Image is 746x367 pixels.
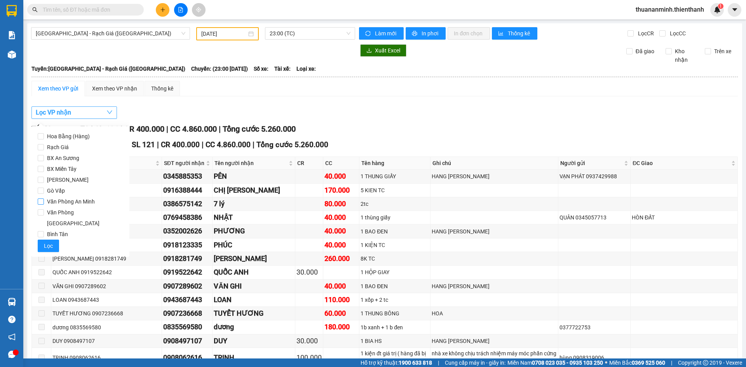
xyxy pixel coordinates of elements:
[714,6,721,13] img: icon-new-feature
[375,29,397,38] span: Làm mới
[632,213,736,222] div: HÒN ĐẤT
[214,253,294,264] div: [PERSON_NAME]
[361,172,429,181] div: 1 THUNG GIẤY
[160,7,166,12] span: plus
[214,294,294,305] div: LOAN
[8,50,16,59] img: warehouse-icon
[170,124,217,134] span: CC 4.860.000
[157,140,159,149] span: |
[163,352,211,363] div: 0908062616
[52,323,160,332] div: dương 0835569580
[31,106,117,119] button: Lọc VP nhận
[361,268,429,277] div: 1 HỘP GIAY
[432,309,557,318] div: HOA
[361,358,432,367] span: Hỗ trợ kỹ thuật:
[44,185,68,196] span: Gò Vấp
[406,27,446,40] button: printerIn phơi
[163,185,211,196] div: 0916388444
[92,84,137,93] div: Xem theo VP nhận
[324,226,358,237] div: 40.000
[359,27,404,40] button: syncLàm mới
[324,294,358,305] div: 110.000
[44,207,123,229] span: Văn Phòng [GEOGRAPHIC_DATA]
[324,171,358,182] div: 40.000
[213,224,295,238] td: PHƯƠNG
[162,184,213,197] td: 0916388444
[609,358,665,367] span: Miền Bắc
[52,309,160,318] div: TUYẾT HƯƠNG 0907236668
[359,157,430,170] th: Tên hàng
[163,240,211,250] div: 0918123335
[718,3,723,9] sup: 1
[629,5,710,14] span: thuananminh.thienthanh
[174,3,188,17] button: file-add
[274,64,291,73] span: Tài xế:
[295,157,323,170] th: CR
[8,333,16,341] span: notification
[43,5,134,14] input: Tìm tên, số ĐT hoặc mã đơn
[44,229,71,240] span: Bình Tân
[719,3,722,9] span: 1
[156,3,169,17] button: plus
[560,159,622,167] span: Người gửi
[438,358,439,367] span: |
[432,337,557,345] div: HANG [PERSON_NAME]
[202,140,204,149] span: |
[324,240,358,250] div: 40.000
[106,109,113,115] span: down
[8,298,16,306] img: warehouse-icon
[201,30,247,38] input: 14/10/2025
[44,142,72,153] span: Rạch Giá
[213,280,295,293] td: VĂN GHI
[214,212,294,223] div: NHẬT
[431,157,559,170] th: Ghi chú
[365,31,372,37] span: sync
[323,157,359,170] th: CC
[151,84,173,93] div: Thống kê
[445,358,505,367] span: Cung cấp máy in - giấy in:
[703,360,708,365] span: copyright
[44,174,92,185] span: [PERSON_NAME]
[432,349,557,366] div: nhà xe không chịu trách nhiệm máy móc phần cứng điện thoại
[635,29,655,38] span: Lọc CR
[361,241,429,249] div: 1 KIỆN TC
[324,281,358,292] div: 40.000
[632,360,665,366] strong: 0369 525 060
[44,153,82,163] span: BX An Sương
[166,124,168,134] span: |
[163,336,211,346] div: 0908497107
[296,267,322,278] div: 30.000
[492,27,537,40] button: bar-chartThống kê
[163,253,211,264] div: 0918281749
[206,140,251,149] span: CC 4.860.000
[162,307,213,320] td: 0907236668
[164,159,204,167] span: SĐT người nhận
[361,254,429,263] div: 8K TC
[633,47,657,56] span: Đã giao
[163,294,211,305] div: 0943687443
[213,266,295,279] td: QUỐC ANH
[270,28,350,39] span: 23:00 (TC)
[163,322,211,332] div: 0835569580
[38,84,78,93] div: Xem theo VP gửi
[213,197,295,211] td: 7 lý
[360,44,406,57] button: downloadXuất Excel
[432,227,557,236] div: HANG [PERSON_NAME]
[163,226,211,237] div: 0352002626
[361,282,429,290] div: 1 BAO ĐEN
[432,172,557,181] div: HANG [PERSON_NAME]
[196,7,201,12] span: aim
[38,240,59,252] button: Lọc
[361,323,429,332] div: 1b xanh + 1 b đen
[324,185,358,196] div: 170.000
[162,320,213,334] td: 0835569580
[324,212,358,223] div: 40.000
[213,211,295,224] td: NHẬT
[214,336,294,346] div: DUY
[324,308,358,319] div: 60.000
[498,31,505,37] span: bar-chart
[366,48,372,54] span: download
[256,140,328,149] span: Tổng cước 5.260.000
[163,267,211,278] div: 0919522642
[31,66,185,72] b: Tuyến: [GEOGRAPHIC_DATA] - Rạch Giá ([GEOGRAPHIC_DATA])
